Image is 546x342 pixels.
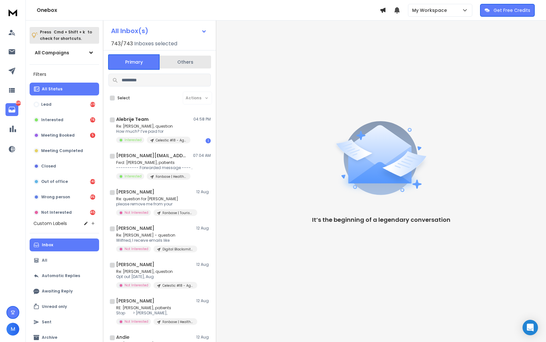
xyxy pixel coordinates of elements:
p: Awaiting Reply [42,289,73,294]
h1: [PERSON_NAME] [116,298,154,304]
p: Lead [41,102,51,107]
h1: All Inbox(s) [111,28,148,34]
p: Out of office [41,179,68,184]
p: 12 Aug [196,335,211,340]
p: 12 Aug [196,262,211,267]
button: Primary [108,54,160,70]
p: Fanbase | Healthcare | AI [156,174,187,179]
p: Interested [125,174,142,179]
h1: Onebox [37,6,380,14]
h3: Filters [30,70,99,79]
p: Sent [42,319,51,325]
p: Re: question for [PERSON_NAME] [116,196,193,202]
div: 516 [90,102,95,107]
h1: [PERSON_NAME] [116,189,154,195]
p: Re: [PERSON_NAME], question [116,269,193,274]
p: Unread only [42,304,67,309]
p: 12 Aug [196,226,211,231]
p: How much? I’ve paid for [116,129,190,134]
span: Cmd + Shift + k [53,28,86,36]
p: Re: [PERSON_NAME] - question [116,233,193,238]
h3: Custom Labels [33,220,67,227]
p: Inbox [42,242,53,248]
div: 762 [90,117,95,122]
h1: All Campaigns [35,50,69,56]
p: Not Interested [125,319,148,324]
p: 04:58 PM [193,117,211,122]
p: It’s the beginning of a legendary conversation [312,215,450,224]
button: Get Free Credits [480,4,535,17]
p: All [42,258,47,263]
p: Not Interested [125,247,148,251]
p: All Status [42,86,62,92]
label: Select [117,95,130,101]
p: Re: [PERSON_NAME], question [116,124,190,129]
p: Fanbase | Tourism | AI [162,211,193,215]
p: Not Interested [41,210,72,215]
p: Interested [125,138,142,142]
button: All Campaigns [30,46,99,59]
p: Meeting Completed [41,148,83,153]
p: Automatic Replies [42,273,80,278]
button: Automatic Replies [30,269,99,282]
button: Not Interested4541 [30,206,99,219]
p: ---------- Forwarded message --------- From: [PERSON_NAME] [116,165,193,170]
button: All Status [30,83,99,95]
p: Meeting Booked [41,133,75,138]
p: please remove me from your [116,202,193,207]
p: Celestic #18 - Agencies | [GEOGRAPHIC_DATA] | PERFORMANCE | AI CAMPAIGN [162,283,193,288]
p: Stop > [PERSON_NAME], [116,310,193,316]
p: Closed [41,164,56,169]
button: Unread only [30,300,99,313]
h1: [PERSON_NAME][EMAIL_ADDRESS][DOMAIN_NAME] [116,152,187,159]
p: Press to check for shortcuts. [40,29,92,42]
p: Opt out [DATE], Aug [116,274,193,279]
p: Not Interested [125,283,148,288]
button: Sent [30,316,99,328]
p: Celestic #18 - Agencies | [GEOGRAPHIC_DATA] | PERFORMANCE | AI CAMPAIGN [156,138,187,143]
p: Digital Blacksmiths #4 - Amazon | AI Campaign [162,247,193,252]
p: 07:04 AM [193,153,211,158]
div: 5 [90,133,95,138]
button: Others [160,55,211,69]
button: M [6,323,19,336]
p: Archive [42,335,57,340]
div: 4541 [90,210,95,215]
a: 8261 [5,103,18,116]
button: Meeting Booked5 [30,129,99,142]
div: 1483 [90,179,95,184]
div: Open Intercom Messenger [523,320,538,335]
img: logo [6,6,19,18]
p: 12 Aug [196,189,211,194]
h1: [PERSON_NAME] [116,225,154,231]
h1: [PERSON_NAME] [116,261,154,268]
p: RE: [PERSON_NAME], patients [116,305,193,310]
button: Wrong person954 [30,191,99,203]
button: Interested762 [30,113,99,126]
p: My Workspace [412,7,449,14]
button: Closed [30,160,99,173]
p: 12 Aug [196,298,211,303]
button: Meeting Completed [30,144,99,157]
div: 1 [206,138,211,143]
div: 954 [90,194,95,200]
button: Awaiting Reply [30,285,99,298]
button: Lead516 [30,98,99,111]
h1: Andie [116,334,129,340]
p: Wilfried, I receive emails like [116,238,193,243]
p: Wrong person [41,194,70,200]
button: Out of office1483 [30,175,99,188]
button: All [30,254,99,267]
p: Not Interested [125,210,148,215]
p: Get Free Credits [494,7,530,14]
p: Interested [41,117,63,122]
p: 8261 [16,101,21,106]
h1: Alebrije Team [116,116,149,122]
p: Fwd: [PERSON_NAME], patients [116,160,193,165]
button: All Inbox(s) [106,24,212,37]
button: Inbox [30,239,99,251]
p: Fanbase | Healthcare | AI [162,319,193,324]
span: 743 / 743 [111,40,133,48]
